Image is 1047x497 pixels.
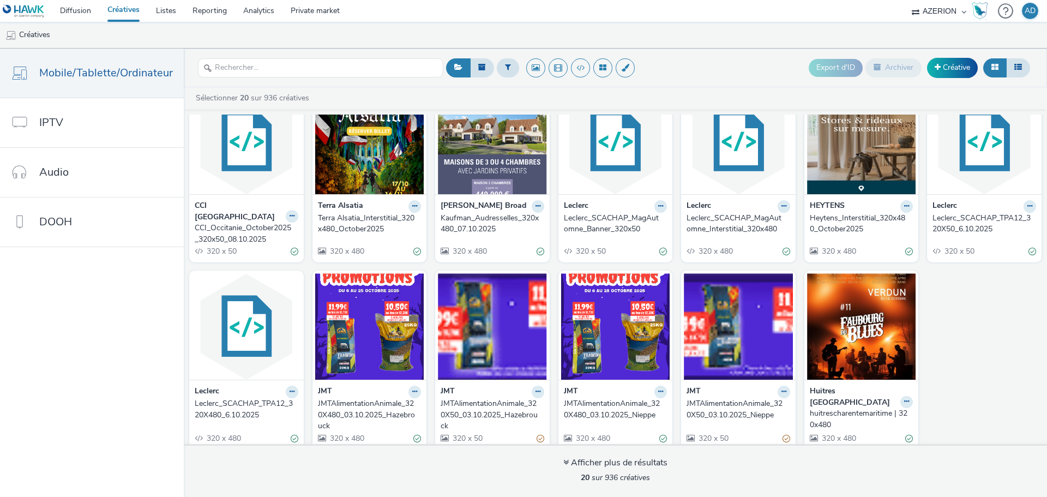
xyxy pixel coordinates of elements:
[318,398,417,432] div: JMTAlimentationAnimale_320X480_03.10.2025_Hazebrouck
[581,472,589,483] strong: 20
[687,386,701,398] strong: JMT
[809,59,863,76] button: Export d'ID
[192,88,301,194] img: CCI_Occitanie_October2025_320x50_08.10.2025 visual
[318,386,332,398] strong: JMT
[575,433,610,444] span: 320 x 480
[39,115,63,130] span: IPTV
[564,398,667,421] a: JMTAlimentationAnimale_320X480_03.10.2025_Nieppe
[810,408,913,430] a: huitrescharentemaritime | 320x480
[39,214,72,230] span: DOOH
[206,246,237,256] span: 320 x 50
[195,386,219,398] strong: Leclerc
[195,223,298,245] a: CCI_Occitanie_October2025_320x50_08.10.2025
[315,88,424,194] img: Terra Alsatia_Interstitial_320x480_October2025 visual
[905,246,913,258] div: Valide
[441,213,544,235] a: Kaufman_Audresselles_320x480_07.10.2025
[291,433,298,444] div: Valide
[318,200,363,213] strong: Terra Alsatia
[318,213,417,235] div: Terra Alsatia_Interstitial_320x480_October2025
[821,246,856,256] span: 320 x 480
[195,398,298,421] a: Leclerc_SCACHAP_TPA12_320X480_6.10.2025
[441,200,526,213] strong: [PERSON_NAME] Broad
[563,457,667,469] div: Afficher plus de résultats
[441,398,544,432] a: JMTAlimentationAnimale_320X50_03.10.2025_Hazebrouck
[564,213,667,235] a: Leclerc_SCACHAP_MagAutomne_Banner_320x50
[810,408,909,430] div: huitrescharentemaritime | 320x480
[329,433,364,444] span: 320 x 480
[1006,58,1030,77] button: Liste
[807,88,916,194] img: Heytens_Interstitial_320x480_October2025 visual
[413,246,421,258] div: Valide
[438,88,547,194] img: Kaufman_Audresselles_320x480_07.10.2025 visual
[810,200,845,213] strong: HEYTENS
[821,433,856,444] span: 320 x 480
[206,433,241,444] span: 320 x 480
[564,398,663,421] div: JMTAlimentationAnimale_320X480_03.10.2025_Nieppe
[315,273,424,380] img: JMTAlimentationAnimale_320X480_03.10.2025_Hazebrouck visual
[561,88,670,194] img: Leclerc_SCACHAP_MagAutomne_Banner_320x50 visual
[452,433,483,444] span: 320 x 50
[198,58,443,77] input: Rechercher...
[783,246,790,258] div: Valide
[3,4,45,18] img: undefined Logo
[441,398,540,432] div: JMTAlimentationAnimale_320X50_03.10.2025_Hazebrouck
[865,58,922,77] button: Archiver
[697,246,733,256] span: 320 x 480
[930,88,1039,194] img: Leclerc_SCACHAP_TPA12_320X50_6.10.2025 visual
[564,200,588,213] strong: Leclerc
[927,58,978,77] a: Créative
[564,213,663,235] div: Leclerc_SCACHAP_MagAutomne_Banner_320x50
[972,2,988,20] img: Hawk Academy
[329,246,364,256] span: 320 x 480
[413,433,421,444] div: Valide
[687,398,786,421] div: JMTAlimentationAnimale_320X50_03.10.2025_Nieppe
[810,213,913,235] a: Heytens_Interstitial_320x480_October2025
[1025,3,1036,19] div: AD
[687,213,786,235] div: Leclerc_SCACHAP_MagAutomne_Interstitial_320x480
[1028,246,1036,258] div: Valide
[943,246,974,256] span: 320 x 50
[807,273,916,380] img: huitrescharentemaritime | 320x480 visual
[810,386,898,408] strong: Huitres [GEOGRAPHIC_DATA]
[932,200,957,213] strong: Leclerc
[687,398,790,421] a: JMTAlimentationAnimale_320X50_03.10.2025_Nieppe
[932,213,1032,235] div: Leclerc_SCACHAP_TPA12_320X50_6.10.2025
[659,246,667,258] div: Valide
[561,273,670,380] img: JMTAlimentationAnimale_320X480_03.10.2025_Nieppe visual
[972,2,992,20] a: Hawk Academy
[5,30,16,41] img: mobile
[581,472,650,483] span: sur 936 créatives
[684,273,793,380] img: JMTAlimentationAnimale_320X50_03.10.2025_Nieppe visual
[932,213,1036,235] a: Leclerc_SCACHAP_TPA12_320X50_6.10.2025
[441,386,455,398] strong: JMT
[905,433,913,444] div: Valide
[39,65,173,81] span: Mobile/Tablette/Ordinateur
[810,213,909,235] div: Heytens_Interstitial_320x480_October2025
[318,213,422,235] a: Terra Alsatia_Interstitial_320x480_October2025
[39,164,69,180] span: Audio
[195,398,294,421] div: Leclerc_SCACHAP_TPA12_320X480_6.10.2025
[291,246,298,258] div: Valide
[240,93,249,103] strong: 20
[195,223,294,245] div: CCI_Occitanie_October2025_320x50_08.10.2025
[195,200,283,223] strong: CCI [GEOGRAPHIC_DATA]
[983,58,1007,77] button: Grille
[318,398,422,432] a: JMTAlimentationAnimale_320X480_03.10.2025_Hazebrouck
[684,88,793,194] img: Leclerc_SCACHAP_MagAutomne_Interstitial_320x480 visual
[659,433,667,444] div: Valide
[697,433,729,444] span: 320 x 50
[687,200,711,213] strong: Leclerc
[441,213,540,235] div: Kaufman_Audresselles_320x480_07.10.2025
[575,246,606,256] span: 320 x 50
[192,273,301,380] img: Leclerc_SCACHAP_TPA12_320X480_6.10.2025 visual
[687,213,790,235] a: Leclerc_SCACHAP_MagAutomne_Interstitial_320x480
[452,246,487,256] span: 320 x 480
[537,246,544,258] div: Valide
[195,93,314,103] a: Sélectionner sur 936 créatives
[438,273,547,380] img: JMTAlimentationAnimale_320X50_03.10.2025_Hazebrouck visual
[564,386,578,398] strong: JMT
[783,433,790,444] div: Partiellement valide
[537,433,544,444] div: Partiellement valide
